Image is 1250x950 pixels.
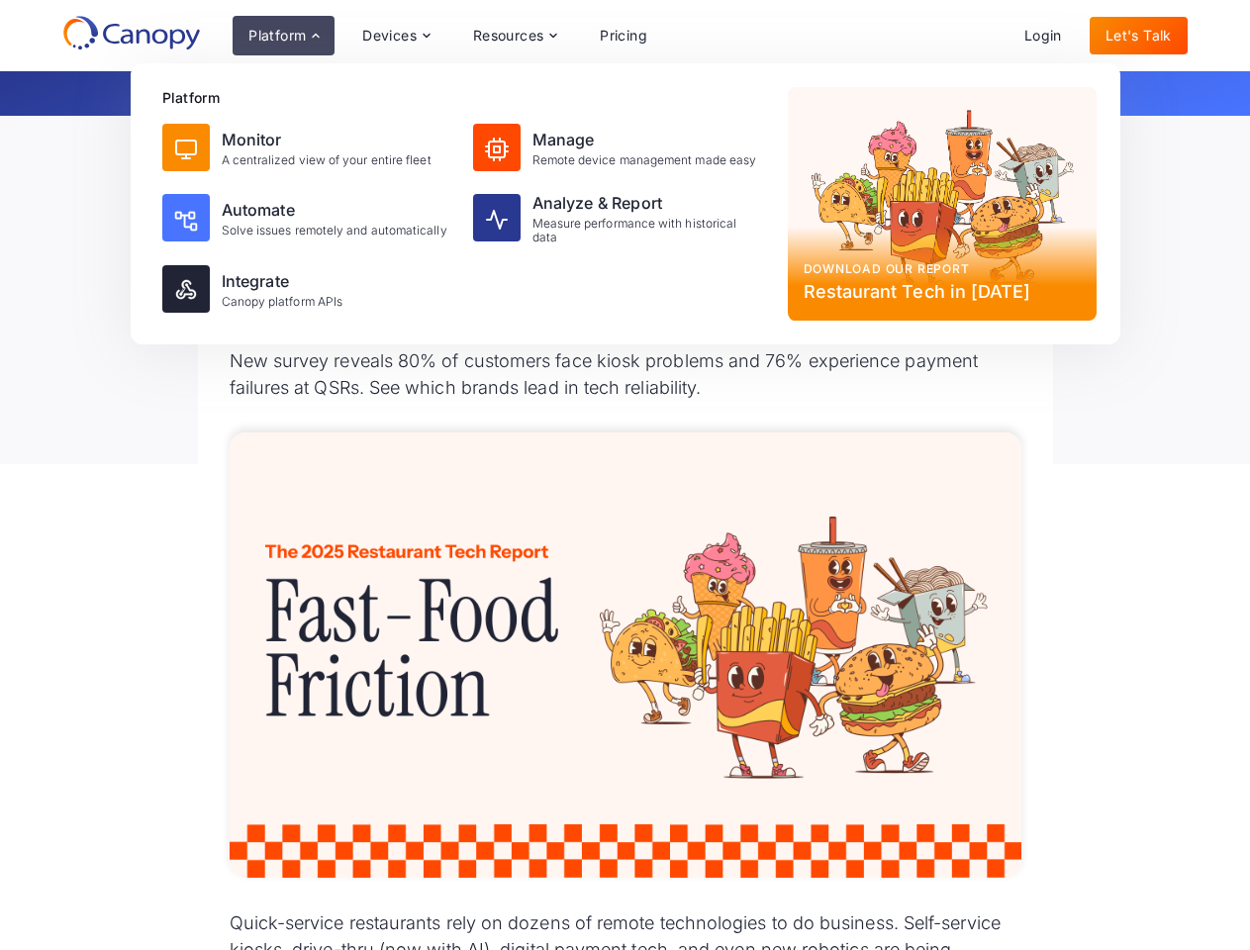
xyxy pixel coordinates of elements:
[465,116,772,179] a: ManageRemote device management made easy
[233,16,335,55] div: Platform
[1090,17,1188,54] a: Let's Talk
[222,128,432,151] div: Monitor
[532,217,764,245] div: Measure performance with historical data
[346,16,445,55] div: Devices
[222,269,343,293] div: Integrate
[473,29,544,43] div: Resources
[154,183,461,253] a: AutomateSolve issues remotely and automatically
[222,198,447,222] div: Automate
[465,183,772,253] a: Analyze & ReportMeasure performance with historical data
[532,191,764,215] div: Analyze & Report
[154,116,461,179] a: MonitorA centralized view of your entire fleet
[162,87,772,108] div: Platform
[131,63,1120,344] nav: Platform
[532,153,757,167] div: Remote device management made easy
[804,260,1081,278] div: Download our report
[1009,17,1078,54] a: Login
[222,224,447,237] div: Solve issues remotely and automatically
[222,295,343,309] div: Canopy platform APIs
[457,16,572,55] div: Resources
[362,29,417,43] div: Devices
[584,17,663,54] a: Pricing
[154,257,461,321] a: IntegrateCanopy platform APIs
[248,29,306,43] div: Platform
[230,347,1021,401] p: New survey reveals 80% of customers face kiosk problems and 76% experience payment failures at QS...
[788,87,1097,321] a: Download our reportRestaurant Tech in [DATE]
[222,153,432,167] div: A centralized view of your entire fleet
[532,128,757,151] div: Manage
[804,278,1081,305] div: Restaurant Tech in [DATE]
